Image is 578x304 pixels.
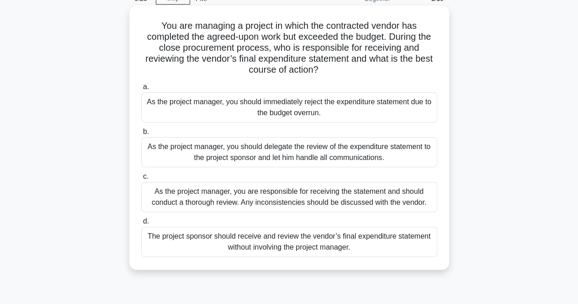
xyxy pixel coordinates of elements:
[141,227,437,257] div: The project sponsor should receive and review the vendor’s final expenditure statement without in...
[143,128,149,135] span: b.
[143,83,149,91] span: a.
[143,172,148,180] span: c.
[141,137,437,167] div: As the project manager, you should delegate the review of the expenditure statement to the projec...
[140,20,438,76] h5: You are managing a project in which the contracted vendor has completed the agreed-upon work but ...
[141,182,437,212] div: As the project manager, you are responsible for receiving the statement and should conduct a thor...
[141,92,437,123] div: As the project manager, you should immediately reject the expenditure statement due to the budget...
[143,217,149,225] span: d.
